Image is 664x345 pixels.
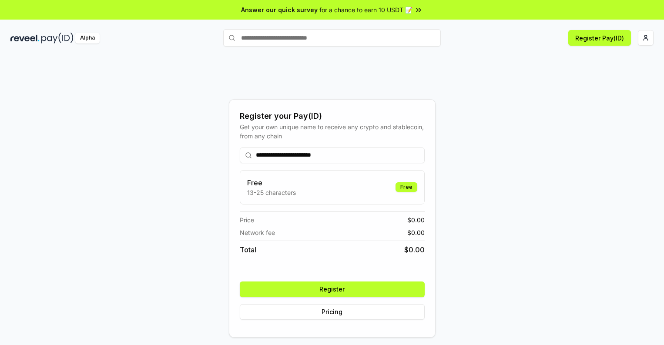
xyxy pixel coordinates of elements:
[240,281,425,297] button: Register
[240,122,425,141] div: Get your own unique name to receive any crypto and stablecoin, from any chain
[41,33,74,44] img: pay_id
[240,110,425,122] div: Register your Pay(ID)
[407,228,425,237] span: $ 0.00
[10,33,40,44] img: reveel_dark
[247,188,296,197] p: 13-25 characters
[240,215,254,224] span: Price
[396,182,417,192] div: Free
[240,245,256,255] span: Total
[75,33,100,44] div: Alpha
[568,30,631,46] button: Register Pay(ID)
[240,228,275,237] span: Network fee
[404,245,425,255] span: $ 0.00
[240,304,425,320] button: Pricing
[319,5,412,14] span: for a chance to earn 10 USDT 📝
[247,178,296,188] h3: Free
[241,5,318,14] span: Answer our quick survey
[407,215,425,224] span: $ 0.00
